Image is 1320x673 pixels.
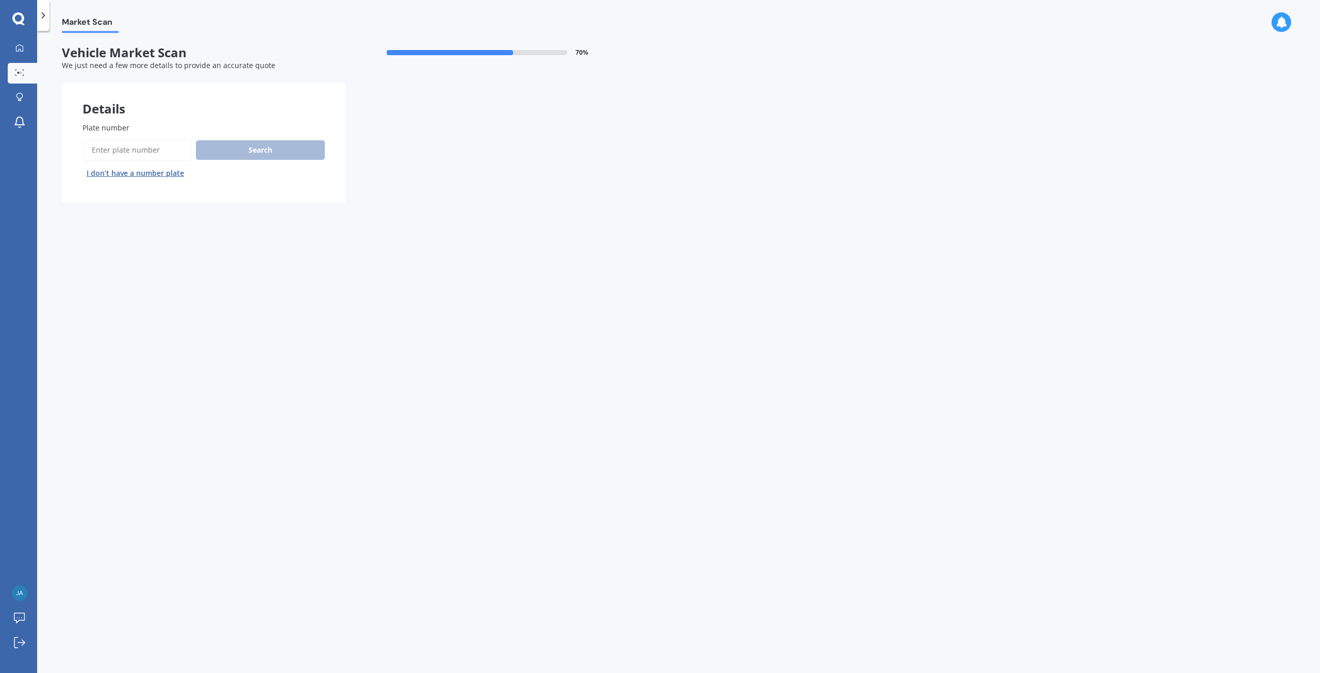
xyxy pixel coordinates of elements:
span: Market Scan [62,17,119,31]
button: I don’t have a number plate [82,165,188,182]
img: 43ace1a4a66cfe013a5125aa3de3e573 [12,585,27,601]
div: Details [62,83,345,114]
span: We just need a few more details to provide an accurate quote [62,60,275,70]
span: Vehicle Market Scan [62,45,345,60]
span: Plate number [82,123,129,133]
span: 70 % [575,49,588,56]
input: Enter plate number [82,139,192,161]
